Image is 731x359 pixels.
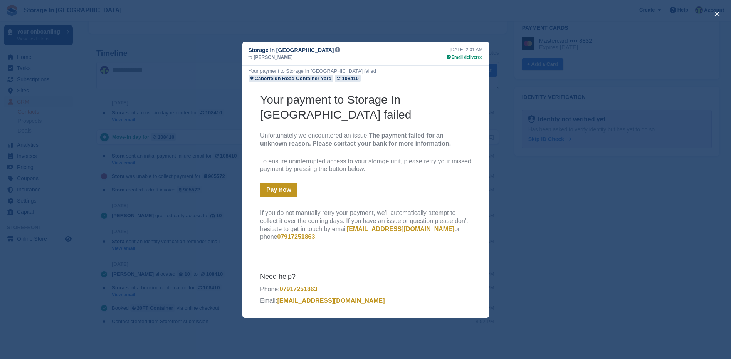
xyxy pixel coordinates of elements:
p: To ensure uninterrupted access to your storage unit, please retry your missed payment by pressing... [18,74,229,90]
a: 07917251863 [37,202,75,208]
a: Caberfeidh Road Container Yard [249,75,334,82]
a: [EMAIL_ADDRESS][DOMAIN_NAME] [104,142,212,148]
div: Your payment to Storage In [GEOGRAPHIC_DATA] failed [249,67,376,75]
div: Caberfeidh Road Container Yard [255,75,332,82]
div: [DATE] 2:01 AM [447,46,483,53]
a: 07917251863 [35,149,73,156]
p: Phone: [18,201,229,210]
h6: Need help? [18,188,229,197]
img: icon-info-grey-7440780725fd019a000dd9b08b2336e03edf1995a4989e88bcd33f0948082b44.svg [335,47,340,52]
div: 108410 [342,75,358,82]
p: If you do not manually retry your payment, we'll automatically attempt to collect it over the com... [18,125,229,157]
span: [PERSON_NAME] [254,54,293,61]
a: [EMAIL_ADDRESS][DOMAIN_NAME] [35,213,142,220]
a: Pay now [18,99,55,113]
button: close [711,8,723,20]
span: to [249,54,252,61]
b: The payment failed for an unknown reason. Please contact your bank for more information. [18,48,208,63]
p: Unfortunately we encountered an issue: [18,48,229,64]
span: Storage In [GEOGRAPHIC_DATA] [249,46,334,54]
div: Email delivered [447,54,483,60]
p: Email: [18,213,229,221]
h2: Your payment to Storage In [GEOGRAPHIC_DATA] failed [18,8,229,38]
a: 108410 [335,75,360,82]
